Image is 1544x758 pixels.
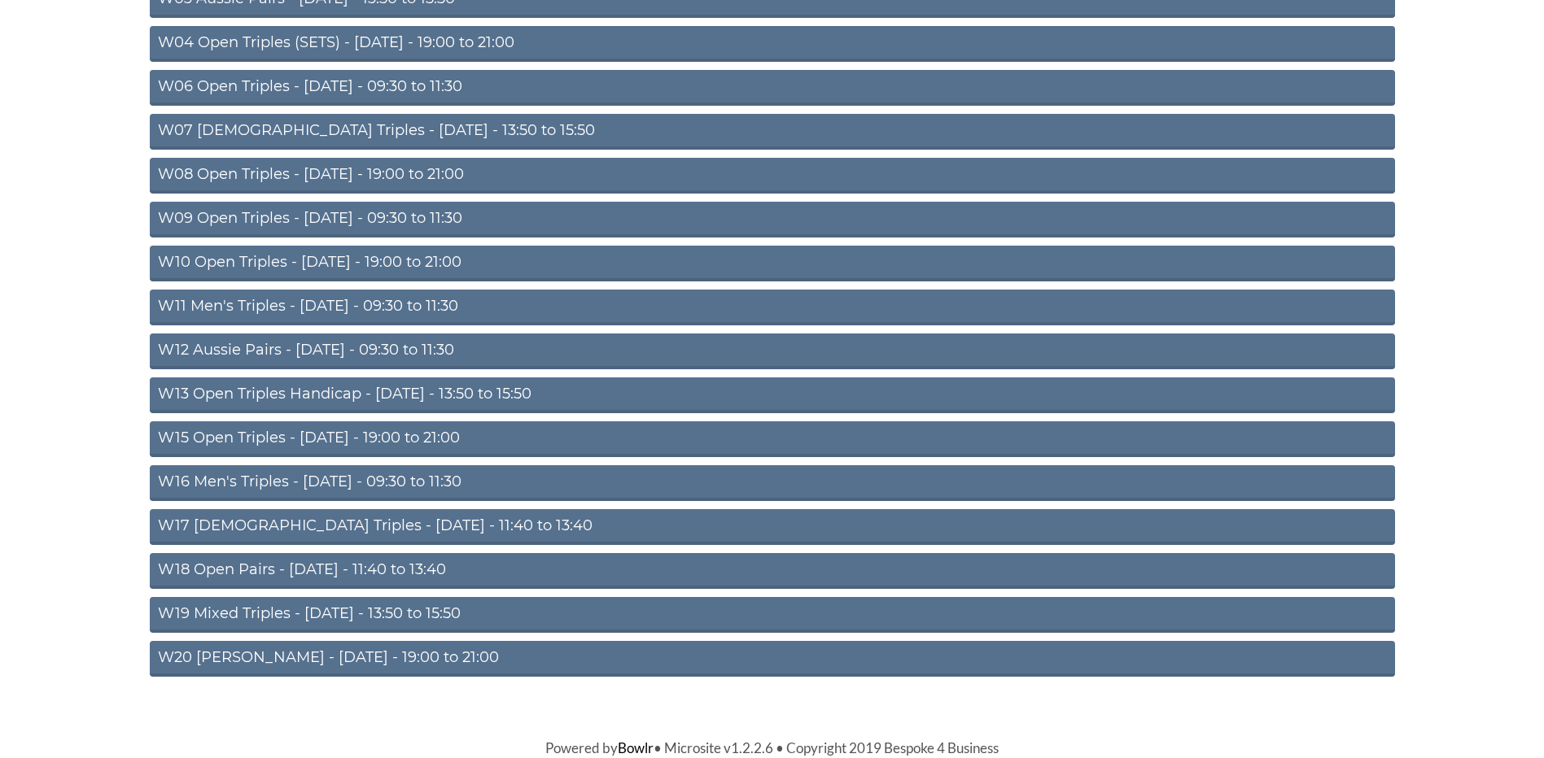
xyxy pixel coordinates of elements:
a: W11 Men's Triples - [DATE] - 09:30 to 11:30 [150,290,1395,325]
a: Bowlr [618,739,654,756]
a: W08 Open Triples - [DATE] - 19:00 to 21:00 [150,158,1395,194]
a: W20 [PERSON_NAME] - [DATE] - 19:00 to 21:00 [150,641,1395,677]
a: W15 Open Triples - [DATE] - 19:00 to 21:00 [150,421,1395,457]
a: W09 Open Triples - [DATE] - 09:30 to 11:30 [150,202,1395,237]
a: W18 Open Pairs - [DATE] - 11:40 to 13:40 [150,553,1395,589]
a: W12 Aussie Pairs - [DATE] - 09:30 to 11:30 [150,333,1395,369]
a: W16 Men's Triples - [DATE] - 09:30 to 11:30 [150,465,1395,501]
a: W19 Mixed Triples - [DATE] - 13:50 to 15:50 [150,597,1395,633]
a: W06 Open Triples - [DATE] - 09:30 to 11:30 [150,70,1395,106]
a: W13 Open Triples Handicap - [DATE] - 13:50 to 15:50 [150,377,1395,413]
a: W04 Open Triples (SETS) - [DATE] - 19:00 to 21:00 [150,26,1395,62]
a: W10 Open Triples - [DATE] - 19:00 to 21:00 [150,246,1395,281]
a: W17 [DEMOGRAPHIC_DATA] Triples - [DATE] - 11:40 to 13:40 [150,509,1395,545]
span: Powered by • Microsite v1.2.2.6 • Copyright 2019 Bespoke 4 Business [545,739,999,756]
a: W07 [DEMOGRAPHIC_DATA] Triples - [DATE] - 13:50 to 15:50 [150,114,1395,150]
